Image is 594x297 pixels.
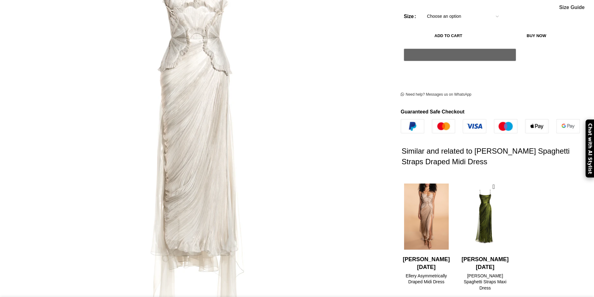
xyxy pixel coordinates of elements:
a: Quick view [431,183,439,190]
a: Quick view [490,183,498,190]
h2: Similar and related to [PERSON_NAME] Spaghetti Straps Draped Midi Dress [402,133,581,179]
button: Buy now [496,29,577,42]
h4: [PERSON_NAME][DATE] [402,256,451,271]
img: Maria-Lucia-Hohan-Ellery-Asymmetrically-Draped-Midi-Dress-2.jpg [401,178,452,255]
a: [PERSON_NAME][DATE] Ellery Asymmetrically Draped Midi Dress $3219.00 [402,254,451,294]
button: Pay with GPay [404,49,516,61]
button: Add to cart [404,29,493,42]
img: guaranteed-safe-checkout-bordered.j [401,119,580,133]
iframe: Secure express checkout frame [403,65,517,79]
h4: Ellery Asymmetrically Draped Midi Dress [402,273,451,285]
h4: [PERSON_NAME] Spaghetti Straps Maxi Dress [460,273,510,291]
strong: Guaranteed Safe Checkout [401,109,465,114]
img: Maria-Lucia-Hohan-Regina-Spaghetti-Straps-Maxi-Dress-5.jpg [460,179,510,254]
a: Size Guide [559,5,585,10]
span: $3219.00 [417,287,436,293]
h4: [PERSON_NAME][DATE] [460,256,510,271]
div: 1 / 2 [402,179,451,294]
a: Need help? Messages us on WhatsApp [401,92,471,97]
label: Size [404,12,416,21]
